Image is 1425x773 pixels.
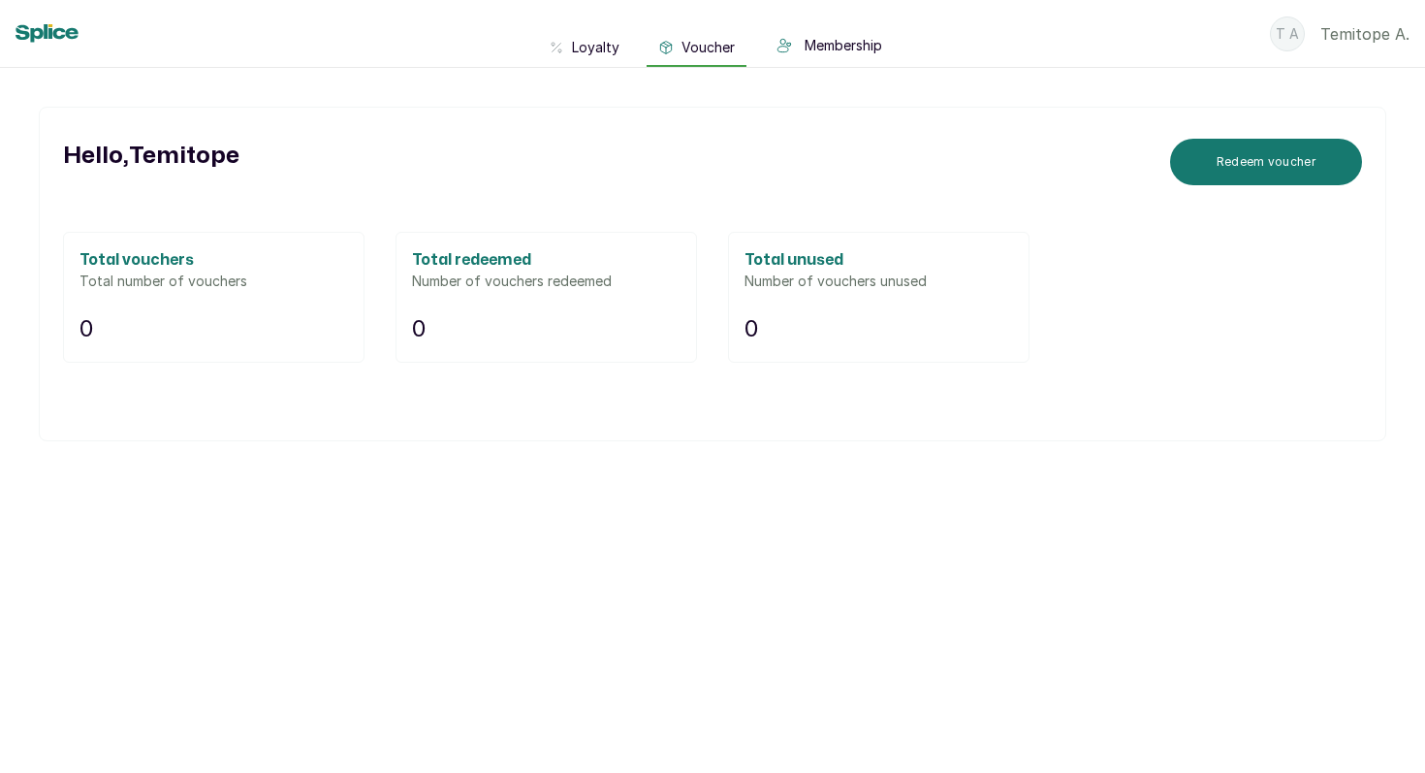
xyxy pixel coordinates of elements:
h1: Total redeemed [412,248,681,272]
p: Total number of vouchers [79,272,348,291]
button: Redeem voucher [1170,139,1362,185]
p: T A [1276,24,1299,44]
span: Loyalty [572,38,619,57]
button: Voucher [647,30,746,67]
p: 0 [412,311,681,346]
h1: Hello, Temitope [63,139,239,174]
h1: Total vouchers [79,248,348,272]
p: Number of vouchers redeemed [412,272,681,291]
p: Temitope A . [1320,22,1409,46]
button: Loyalty [537,30,631,67]
span: Membership [805,36,882,55]
button: Membership [762,26,894,67]
span: Voucher [681,38,735,57]
h1: Total unused [744,248,1013,272]
p: 0 [79,311,348,346]
p: Number of vouchers unused [744,272,1013,291]
p: 0 [744,311,1013,346]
